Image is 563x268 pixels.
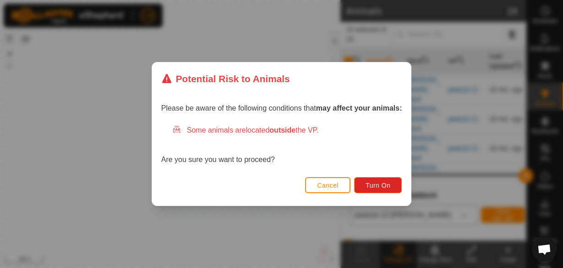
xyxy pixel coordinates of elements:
span: located the VP. [246,126,319,134]
span: Cancel [317,182,339,189]
a: Open chat [532,237,557,262]
span: Please be aware of the following conditions that [161,104,402,112]
div: Are you sure you want to proceed? [161,125,402,165]
strong: outside [269,126,295,134]
button: Turn On [354,177,402,193]
strong: may affect your animals: [316,104,402,112]
button: Cancel [305,177,350,193]
div: Some animals are [172,125,402,136]
span: Turn On [366,182,390,189]
div: Potential Risk to Animals [161,72,290,86]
